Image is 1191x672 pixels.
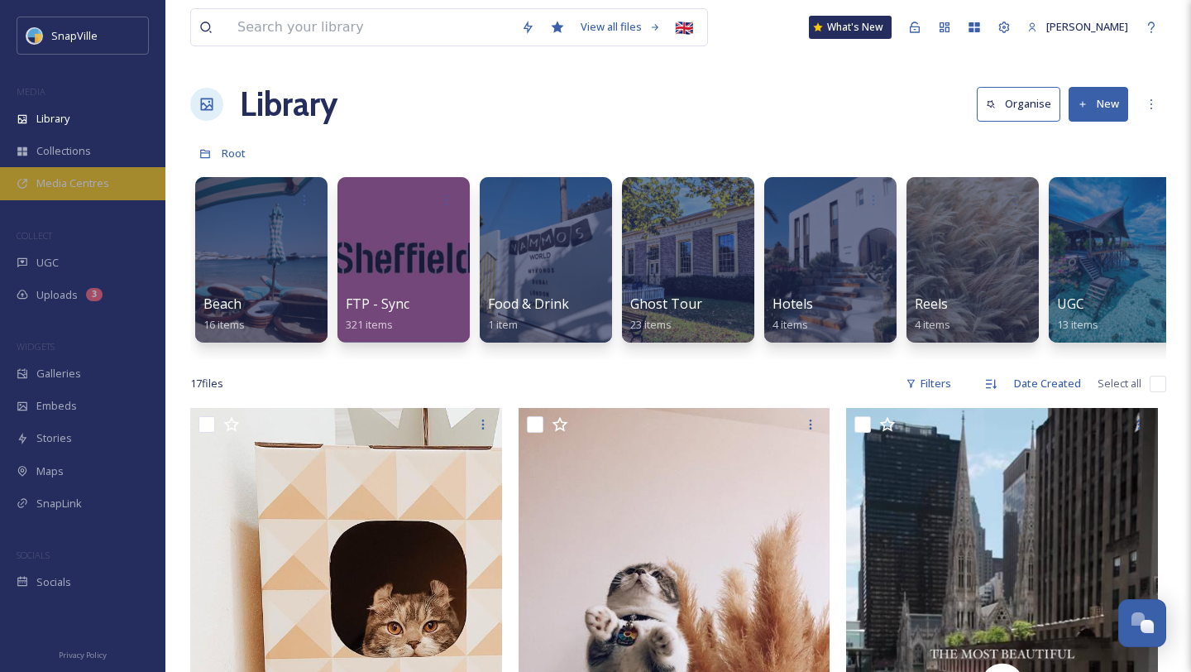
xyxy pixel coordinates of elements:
input: Search your library [229,9,513,46]
div: 3 [86,288,103,301]
div: 🇬🇧 [669,12,699,42]
span: Maps [36,463,64,479]
span: Privacy Policy [59,650,107,660]
img: circle-logo-shadow.png [26,27,43,44]
a: Reels4 items [915,296,950,332]
span: Beach [203,295,242,313]
a: View all files [572,11,669,43]
span: MEDIA [17,85,45,98]
span: WIDGETS [17,340,55,353]
button: New [1069,87,1128,121]
span: SOCIALS [17,549,50,561]
a: Organise [977,87,1069,121]
span: Media Centres [36,175,109,191]
div: Filters [897,367,959,400]
a: [PERSON_NAME] [1019,11,1136,43]
span: UGC [36,255,59,271]
span: Galleries [36,366,81,382]
span: 321 items [346,317,393,332]
span: Collections [36,143,91,159]
span: 4 items [772,317,808,332]
span: [PERSON_NAME] [1046,19,1128,34]
span: 13 items [1057,317,1098,332]
a: Food & Drink1 item [488,296,569,332]
span: 17 file s [190,376,223,391]
a: Library [240,79,337,129]
span: Library [36,111,69,127]
a: What's New [809,16,892,39]
a: Privacy Policy [59,644,107,664]
button: Open Chat [1118,599,1166,647]
span: Food & Drink [488,295,569,313]
span: Select all [1098,376,1141,391]
a: FTP - Sync321 items [346,296,409,332]
span: 16 items [203,317,245,332]
a: Root [222,143,246,163]
span: COLLECT [17,229,52,242]
span: Reels [915,295,948,313]
a: Ghost Tour23 items [630,296,702,332]
a: Hotels4 items [772,296,813,332]
span: 23 items [630,317,672,332]
span: Embeds [36,398,77,414]
span: SnapLink [36,496,82,511]
span: Root [222,146,246,161]
span: Ghost Tour [630,295,702,313]
div: Date Created [1006,367,1089,400]
a: Beach16 items [203,296,245,332]
span: 1 item [488,317,518,332]
span: FTP - Sync [346,295,409,313]
a: UGC13 items [1057,296,1098,332]
span: Socials [36,574,71,590]
button: Organise [977,87,1060,121]
span: Hotels [772,295,813,313]
span: SnapVille [51,28,98,43]
span: 4 items [915,317,950,332]
span: Uploads [36,287,78,303]
span: UGC [1057,295,1084,313]
span: Stories [36,430,72,446]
